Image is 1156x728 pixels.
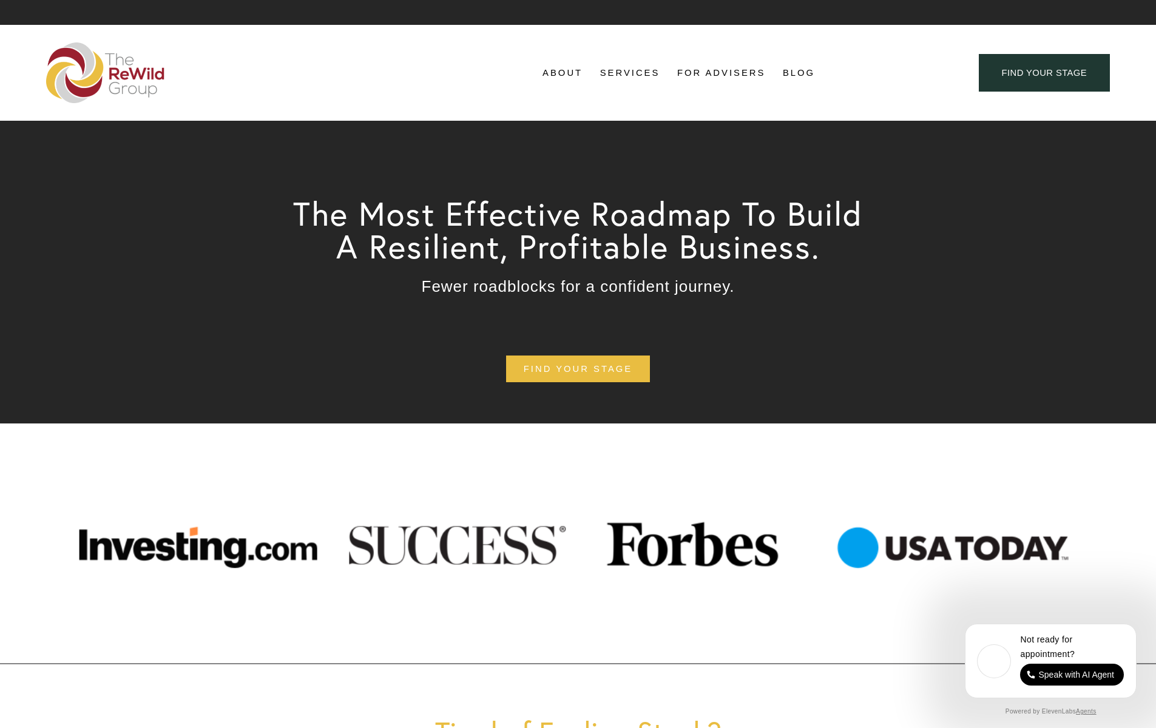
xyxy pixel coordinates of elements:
[46,42,165,103] img: The ReWild Group
[783,64,815,82] a: Blog
[979,54,1110,92] a: find your stage
[600,64,660,82] a: folder dropdown
[293,193,873,267] span: The Most Effective Roadmap To Build A Resilient, Profitable Business.
[677,64,765,82] a: For Advisers
[543,65,583,81] span: About
[506,356,650,383] a: find your stage
[543,64,583,82] a: folder dropdown
[600,65,660,81] span: Services
[422,277,735,295] span: Fewer roadblocks for a confident journey.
